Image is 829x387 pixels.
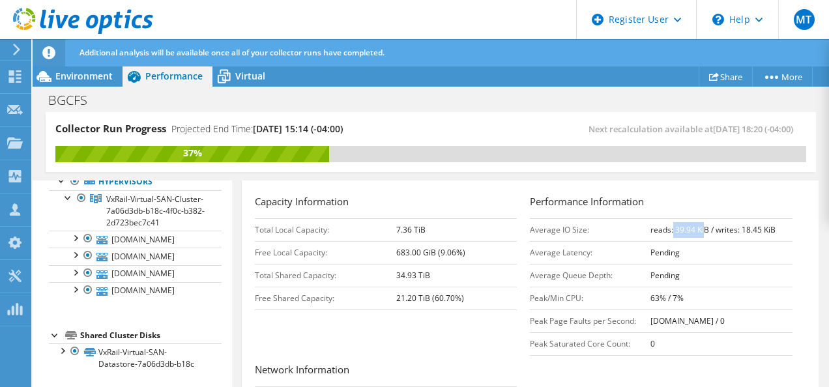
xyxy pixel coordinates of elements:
b: 683.00 GiB (9.06%) [396,247,465,258]
b: reads: 39.94 KiB / writes: 18.45 KiB [650,224,776,235]
a: [DOMAIN_NAME] [49,231,222,248]
span: MT [794,9,815,30]
a: More [752,66,813,87]
a: Less Information [255,170,328,181]
div: Shared Cluster Disks [80,328,222,343]
b: [DOMAIN_NAME] / 0 [650,315,725,326]
b: 0 [650,338,655,349]
td: Peak/Min CPU: [530,287,650,309]
a: VxRail-Virtual-SAN-Datastore-7a06d3db-b18c [49,343,222,372]
a: Hypervisors [49,173,222,190]
span: Next recalculation available at [589,123,800,135]
a: [DOMAIN_NAME] [49,282,222,299]
h3: Performance Information [530,194,793,212]
span: [DATE] 15:14 (-04:00) [253,122,343,135]
h3: Capacity Information [255,194,517,212]
b: Pending [650,247,680,258]
span: Performance [145,70,203,82]
b: 7.36 TiB [396,224,426,235]
div: 37% [55,146,329,160]
h4: Projected End Time: [171,122,343,136]
td: Average Latency: [530,241,650,264]
td: Free Local Capacity: [255,241,397,264]
a: VxRail-Virtual-SAN-Cluster-7a06d3db-b18c-4f0c-b382-2d723bec7c41 [49,190,222,231]
span: Virtual [235,70,265,82]
td: Peak Page Faults per Second: [530,309,650,332]
span: [DATE] 18:20 (-04:00) [713,123,793,135]
b: 21.20 TiB (60.70%) [396,293,464,304]
td: Total Local Capacity: [255,218,397,241]
b: Pending [650,270,680,281]
a: [DOMAIN_NAME] [49,248,222,265]
td: Total Shared Capacity: [255,264,397,287]
b: 63% / 7% [650,293,684,304]
td: Free Shared Capacity: [255,287,397,309]
td: Peak Saturated Core Count: [530,332,650,355]
span: VxRail-Virtual-SAN-Cluster-7a06d3db-b18c-4f0c-b382-2d723bec7c41 [106,193,205,228]
svg: \n [712,14,724,25]
b: 34.93 TiB [396,270,430,281]
h1: BGCFS [42,93,108,107]
span: Environment [55,70,113,82]
h3: Network Information [255,362,517,380]
td: Average IO Size: [530,218,650,241]
td: Average Queue Depth: [530,264,650,287]
span: Additional analysis will be available once all of your collector runs have completed. [80,47,385,58]
a: [DOMAIN_NAME] [49,265,222,282]
a: Share [699,66,753,87]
